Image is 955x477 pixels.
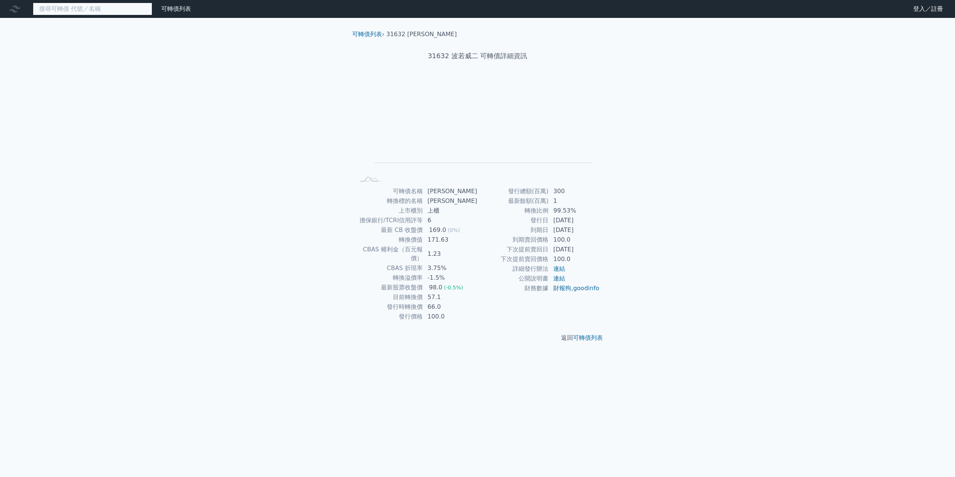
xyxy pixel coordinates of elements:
[355,273,423,283] td: 轉換溢價率
[477,283,549,293] td: 財務數據
[423,196,477,206] td: [PERSON_NAME]
[553,265,565,272] a: 連結
[423,245,477,263] td: 1.23
[477,254,549,264] td: 下次提前賣回價格
[477,186,549,196] td: 發行總額(百萬)
[386,30,457,39] li: 31632 [PERSON_NAME]
[355,225,423,235] td: 最新 CB 收盤價
[423,263,477,273] td: 3.75%
[346,51,609,61] h1: 31632 波若威二 可轉債詳細資訊
[444,285,463,291] span: (-0.5%)
[549,225,600,235] td: [DATE]
[477,216,549,225] td: 發行日
[553,285,571,292] a: 財報狗
[423,206,477,216] td: 上櫃
[477,196,549,206] td: 最新餘額(百萬)
[549,283,600,293] td: ,
[352,31,382,38] a: 可轉債列表
[549,235,600,245] td: 100.0
[161,5,191,12] a: 可轉債列表
[423,302,477,312] td: 66.0
[423,292,477,302] td: 57.1
[355,186,423,196] td: 可轉債名稱
[907,3,949,15] a: 登入／註冊
[428,226,448,235] div: 169.0
[477,264,549,274] td: 詳細發行辦法
[573,285,599,292] a: goodinfo
[549,196,600,206] td: 1
[477,245,549,254] td: 下次提前賣回日
[448,227,460,233] span: (0%)
[423,216,477,225] td: 6
[423,186,477,196] td: [PERSON_NAME]
[549,206,600,216] td: 99.53%
[346,333,609,342] p: 返回
[423,235,477,245] td: 171.63
[549,254,600,264] td: 100.0
[367,85,591,174] g: Chart
[355,283,423,292] td: 最新股票收盤價
[355,302,423,312] td: 發行時轉換價
[477,206,549,216] td: 轉換比例
[355,312,423,321] td: 發行價格
[352,30,384,39] li: ›
[355,263,423,273] td: CBAS 折現率
[549,216,600,225] td: [DATE]
[573,334,603,341] a: 可轉債列表
[355,206,423,216] td: 上市櫃別
[477,274,549,283] td: 公開說明書
[428,283,444,292] div: 98.0
[477,225,549,235] td: 到期日
[553,275,565,282] a: 連結
[355,216,423,225] td: 擔保銀行/TCRI信用評等
[549,186,600,196] td: 300
[33,3,152,15] input: 搜尋可轉債 代號／名稱
[549,245,600,254] td: [DATE]
[355,196,423,206] td: 轉換標的名稱
[355,235,423,245] td: 轉換價值
[423,312,477,321] td: 100.0
[355,292,423,302] td: 目前轉換價
[423,273,477,283] td: -1.5%
[355,245,423,263] td: CBAS 權利金（百元報價）
[477,235,549,245] td: 到期賣回價格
